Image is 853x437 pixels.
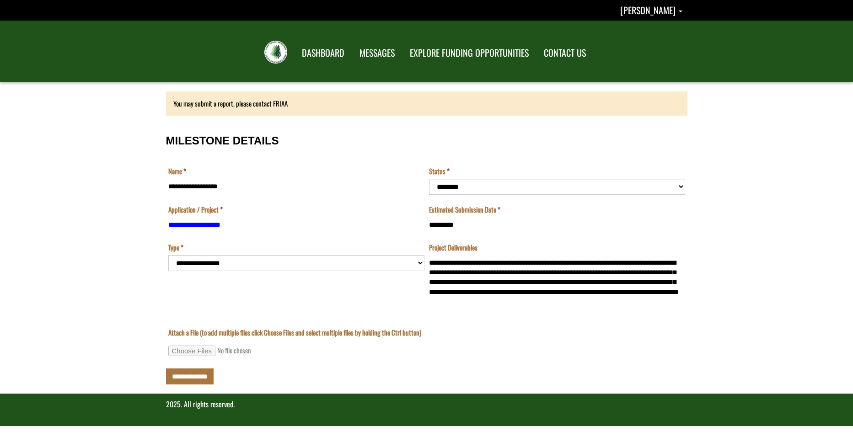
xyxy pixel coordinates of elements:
span: . All rights reserved. [181,399,235,410]
label: Type [168,243,183,252]
a: MESSAGES [353,42,402,64]
input: Application / Project is a required field. [168,217,424,233]
a: Tracy Hedge [620,3,682,17]
img: FRIAA Submissions Portal [264,41,287,64]
input: Attach a File (to add multiple files click Choose Files and select multiple files by holding the ... [168,346,293,356]
h3: MILESTONE DETAILS [166,135,687,147]
p: 2025 [166,399,687,410]
a: CONTACT US [537,42,593,64]
label: Status [429,166,450,176]
div: Milestone Details [166,125,687,384]
label: Application / Project [168,205,223,214]
a: EXPLORE FUNDING OPPORTUNITIES [403,42,536,64]
label: Estimated Submission Date [429,205,500,214]
textarea: Project Deliverables [429,255,685,300]
label: Name [168,166,186,176]
input: Name [168,179,424,195]
span: [PERSON_NAME] [620,3,676,17]
label: Project Deliverables [429,243,477,252]
nav: Main Navigation [294,39,593,64]
a: DASHBOARD [295,42,351,64]
fieldset: MILESTONE DETAILS [166,125,687,309]
label: Attach a File (to add multiple files click Choose Files and select multiple files by holding the ... [168,328,421,337]
div: You may submit a report, please contact FRIAA [166,91,687,116]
